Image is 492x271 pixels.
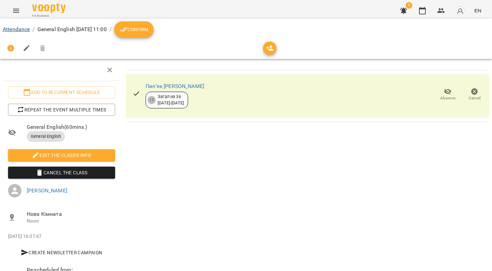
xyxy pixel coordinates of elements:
span: Cancel [469,95,481,101]
span: EN [474,7,481,14]
a: Attendance [3,26,30,32]
a: [PERSON_NAME] [27,187,67,194]
li: / [109,25,111,33]
button: Confirm [114,21,154,37]
span: Edit the class's Info [13,151,110,159]
button: Absence [434,85,461,104]
li: / [32,25,34,33]
span: Cancel the class [13,169,110,177]
button: EN [472,4,484,17]
button: Repeat the event multiple times [8,104,115,116]
span: For Business [32,14,66,18]
div: 15 [148,96,156,104]
nav: breadcrumb [3,21,489,37]
span: General English ( 60 mins. ) [27,123,115,131]
span: Create Newsletter Campaign [11,249,112,257]
div: Загал на 36 [DATE] - [DATE] [158,94,184,106]
p: General English [DATE] 11:00 [37,25,107,33]
span: Confirm [119,25,148,33]
button: Add to recurrent schedule [8,86,115,98]
span: General English [27,133,65,140]
button: Menu [8,3,24,19]
button: Cancel [461,85,488,104]
button: Cancel the class [8,167,115,179]
button: Edit the class's Info [8,149,115,161]
p: Room [27,218,115,224]
p: [DATE] 16:37:47 [8,233,115,240]
span: Add to recurrent schedule [13,88,110,96]
span: 5 [406,2,412,9]
span: Absence [440,95,456,101]
img: avatar_s.png [456,6,465,15]
span: Repeat the event multiple times [13,106,110,114]
a: Пип’як [PERSON_NAME] [146,83,204,89]
button: Create Newsletter Campaign [8,247,115,259]
span: Нова Кімната [27,210,115,218]
img: Voopty Logo [32,3,66,13]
